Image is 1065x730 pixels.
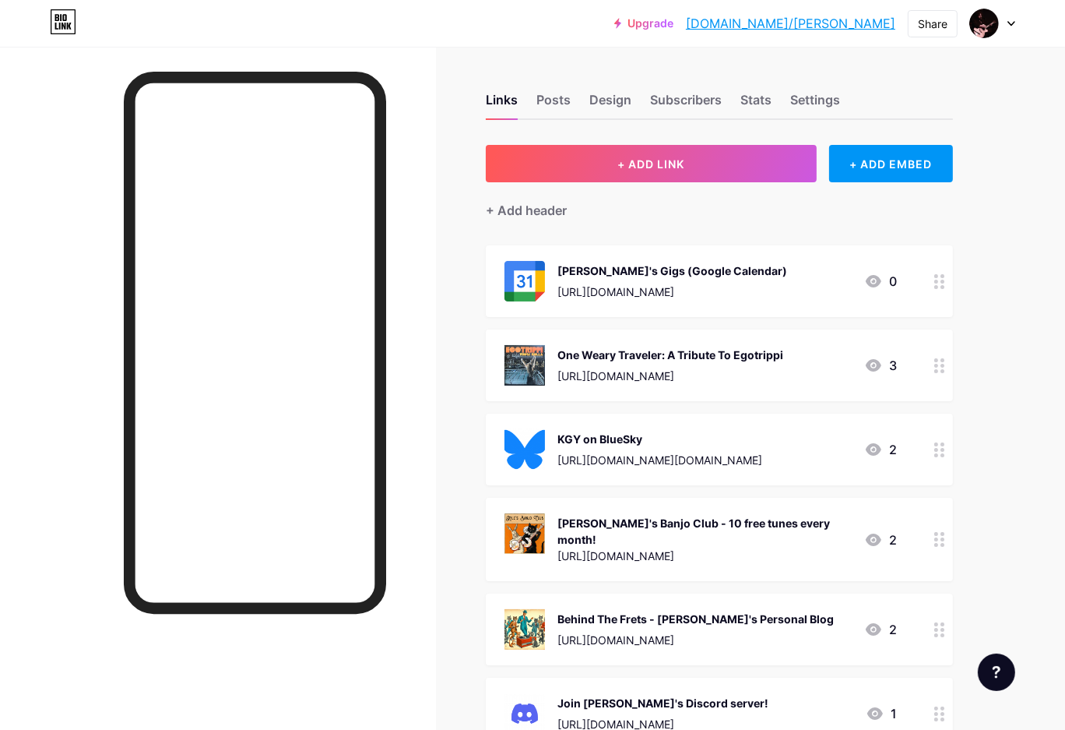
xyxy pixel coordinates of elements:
[557,632,834,648] div: [URL][DOMAIN_NAME]
[740,90,772,118] div: Stats
[918,16,947,32] div: Share
[557,263,787,279] div: [PERSON_NAME]'s Gigs (Google Calendar)
[864,272,897,291] div: 0
[557,611,834,627] div: Behind The Frets - [PERSON_NAME]'s Personal Blog
[504,345,545,386] img: One Weary Traveler: A Tribute To Egotrippi
[504,513,545,554] img: Kyle's Banjo Club - 10 free tunes every month!
[557,368,783,384] div: [URL][DOMAIN_NAME]
[557,515,852,548] div: [PERSON_NAME]'s Banjo Club - 10 free tunes every month!
[536,90,571,118] div: Posts
[486,90,518,118] div: Links
[557,695,768,711] div: Join [PERSON_NAME]'s Discord server!
[617,157,684,171] span: + ADD LINK
[864,356,897,375] div: 3
[969,9,999,38] img: Kyle Gray Young
[864,440,897,459] div: 2
[504,429,545,470] img: KGY on BlueSky
[866,704,897,723] div: 1
[650,90,722,118] div: Subscribers
[864,620,897,639] div: 2
[589,90,631,118] div: Design
[557,452,762,468] div: [URL][DOMAIN_NAME][DOMAIN_NAME]
[864,531,897,549] div: 2
[486,145,817,182] button: + ADD LINK
[790,90,840,118] div: Settings
[614,17,673,30] a: Upgrade
[557,284,787,300] div: [URL][DOMAIN_NAME]
[557,548,852,564] div: [URL][DOMAIN_NAME]
[557,431,762,447] div: KGY on BlueSky
[504,609,545,650] img: Behind The Frets - Kyle's Personal Blog
[829,145,953,182] div: + ADD EMBED
[504,261,545,302] img: Kyle's Gigs (Google Calendar)
[686,14,895,33] a: [DOMAIN_NAME]/[PERSON_NAME]
[486,201,567,220] div: + Add header
[557,347,783,363] div: One Weary Traveler: A Tribute To Egotrippi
